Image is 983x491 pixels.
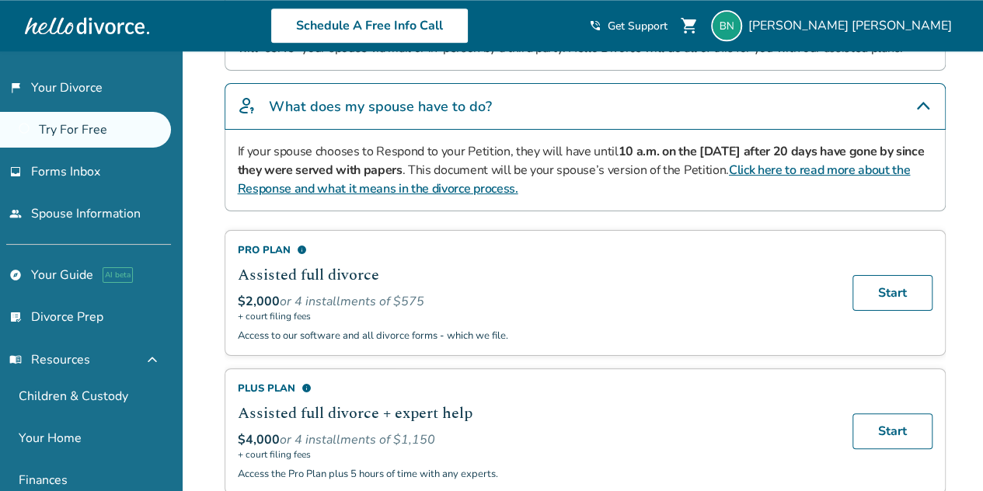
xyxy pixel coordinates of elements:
p: If your spouse chooses to Respond to your Petition, they will have until . This document will be ... [238,142,932,198]
span: menu_book [9,353,22,366]
span: list_alt_check [9,311,22,323]
a: Start [852,413,932,449]
span: phone_in_talk [589,19,601,32]
p: Access to our software and all divorce forms - which we file. [238,329,834,343]
h2: Assisted full divorce [238,263,834,287]
iframe: Chat Widget [905,416,983,491]
div: or 4 installments of $575 [238,293,834,310]
p: Access the Pro Plan plus 5 hours of time with any experts. [238,467,834,481]
span: [PERSON_NAME] [PERSON_NAME] [748,17,958,34]
a: Start [852,275,932,311]
span: info [297,245,307,255]
h2: Assisted full divorce + expert help [238,402,834,425]
span: inbox [9,165,22,178]
a: phone_in_talkGet Support [589,19,668,33]
span: AI beta [103,267,133,283]
span: flag_2 [9,82,22,94]
img: What does my spouse have to do? [238,96,256,115]
img: gr8brittonnux@gmail.com [711,10,742,41]
span: Forms Inbox [31,163,100,180]
span: explore [9,269,22,281]
span: $2,000 [238,293,280,310]
span: + court filing fees [238,310,834,322]
span: Resources [9,351,90,368]
span: people [9,207,22,220]
span: $4,000 [238,431,280,448]
span: info [302,383,312,393]
span: + court filing fees [238,448,834,461]
h4: What does my spouse have to do? [269,96,492,117]
span: Get Support [608,19,668,33]
div: or 4 installments of $1,150 [238,431,834,448]
div: Plus Plan [238,381,834,395]
a: Click here to read more about the Response and what it means in the divorce process. [238,162,911,197]
a: Schedule A Free Info Call [270,8,469,44]
span: expand_less [143,350,162,369]
strong: 10 a.m. on the [DATE] after 20 days have gone by since they were served with papers [238,143,925,179]
div: Pro Plan [238,243,834,257]
span: shopping_cart [680,16,699,35]
div: What does my spouse have to do? [225,83,946,130]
